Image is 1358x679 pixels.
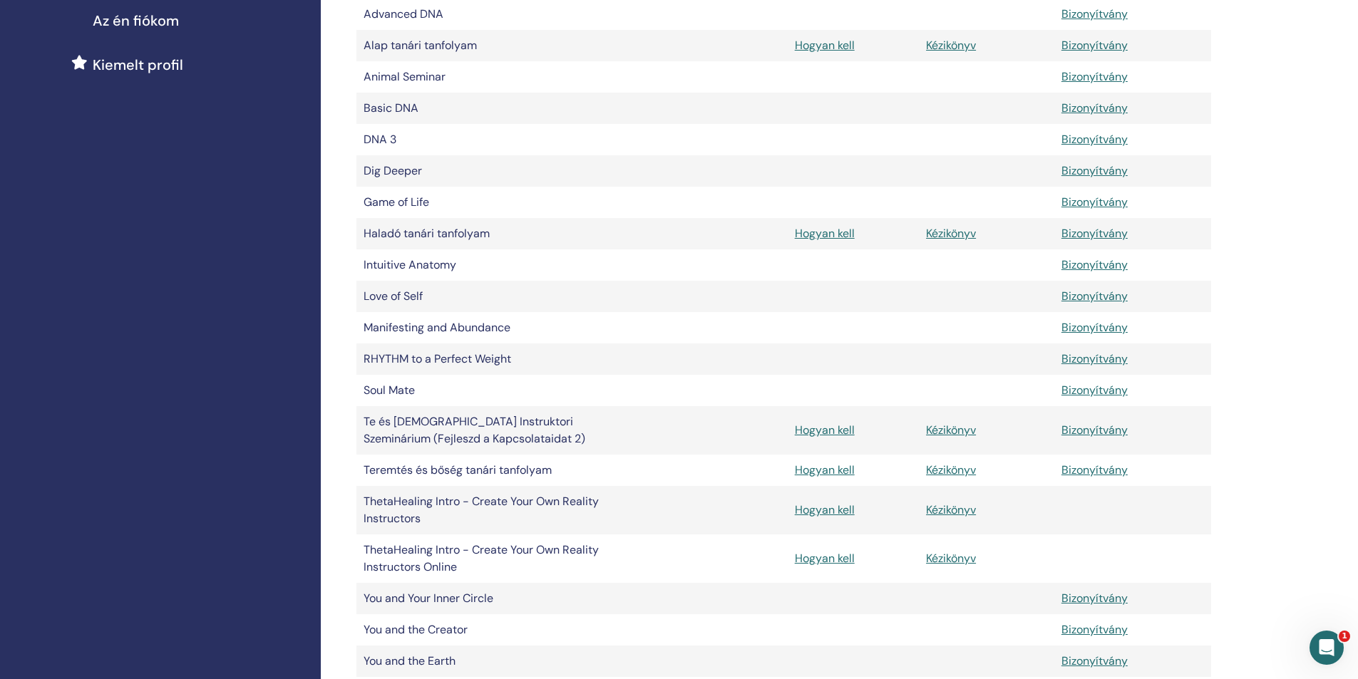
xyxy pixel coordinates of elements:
a: Kézikönyv [926,423,976,437]
a: Bizonyítvány [1061,195,1128,209]
a: Bizonyítvány [1061,257,1128,272]
a: Kézikönyv [926,462,976,477]
a: Hogyan kell [795,423,855,437]
td: You and the Earth [356,646,613,677]
td: Teremtés és bőség tanári tanfolyam [356,455,613,486]
a: Bizonyítvány [1061,38,1128,53]
a: Hogyan kell [795,462,855,477]
td: You and Your Inner Circle [356,583,613,614]
td: RHYTHM to a Perfect Weight [356,343,613,375]
a: Hogyan kell [795,38,855,53]
a: Bizonyítvány [1061,320,1128,335]
span: 1 [1339,631,1350,642]
a: Hogyan kell [795,226,855,241]
td: Love of Self [356,281,613,312]
td: Te és [DEMOGRAPHIC_DATA] Instruktori Szeminárium (Fejleszd a Kapcsolataidat 2) [356,406,613,455]
a: Kézikönyv [926,502,976,517]
td: Haladó tanári tanfolyam [356,218,613,249]
a: Bizonyítvány [1061,6,1128,21]
td: Game of Life [356,187,613,218]
a: Kézikönyv [926,226,976,241]
a: Bizonyítvány [1061,383,1128,398]
a: Bizonyítvány [1061,423,1128,437]
iframe: Intercom live chat [1310,631,1344,665]
td: Dig Deeper [356,155,613,187]
a: Bizonyítvány [1061,591,1128,606]
a: Kézikönyv [926,38,976,53]
a: Hogyan kell [795,502,855,517]
td: Alap tanári tanfolyam [356,30,613,61]
a: Bizonyítvány [1061,69,1128,84]
td: Animal Seminar [356,61,613,93]
a: Hogyan kell [795,551,855,566]
a: Bizonyítvány [1061,226,1128,241]
td: ThetaHealing Intro - Create Your Own Reality Instructors [356,486,613,534]
td: Soul Mate [356,375,613,406]
a: Bizonyítvány [1061,100,1128,115]
a: Bizonyítvány [1061,163,1128,178]
a: Bizonyítvány [1061,289,1128,304]
td: Basic DNA [356,93,613,124]
td: You and the Creator [356,614,613,646]
span: Az én fiókom [93,10,179,31]
a: Bizonyítvány [1061,653,1128,668]
a: Bizonyítvány [1061,622,1128,637]
td: Intuitive Anatomy [356,249,613,281]
span: Kiemelt profil [93,54,183,76]
a: Bizonyítvány [1061,462,1128,477]
td: ThetaHealing Intro - Create Your Own Reality Instructors Online [356,534,613,583]
td: Manifesting and Abundance [356,312,613,343]
a: Kézikönyv [926,551,976,566]
a: Bizonyítvány [1061,351,1128,366]
td: DNA 3 [356,124,613,155]
a: Bizonyítvány [1061,132,1128,147]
